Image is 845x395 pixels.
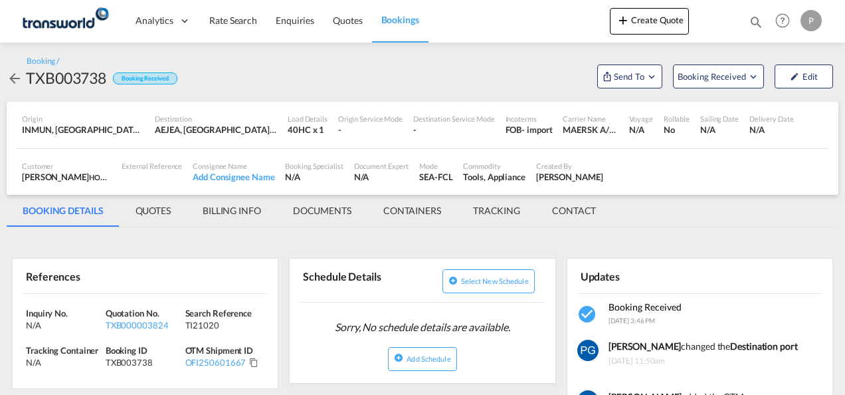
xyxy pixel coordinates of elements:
[120,195,187,227] md-tab-item: QUOTES
[771,9,794,32] span: Help
[23,264,143,287] div: References
[730,340,797,352] b: Destination port
[22,171,111,183] div: [PERSON_NAME]
[609,340,682,352] b: [PERSON_NAME]
[288,114,328,124] div: Load Details
[419,161,452,171] div: Mode
[749,15,763,35] div: icon-magnify
[463,171,525,183] div: Tools, Appliance
[700,124,739,136] div: N/A
[463,161,525,171] div: Commodity
[577,304,599,325] md-icon: icon-checkbox-marked-circle
[276,15,314,26] span: Enquiries
[187,195,277,227] md-tab-item: BILLING INFO
[664,114,690,124] div: Rollable
[394,353,403,362] md-icon: icon-plus-circle
[89,172,178,182] span: HOMES R US TRADING LLC
[185,308,252,319] span: Search Reference
[7,195,612,227] md-pagination-wrapper: Use the left and right arrow keys to navigate between tabs
[800,10,822,31] div: P
[563,114,618,124] div: Carrier Name
[155,114,277,124] div: Destination
[106,319,182,331] div: TXB000003824
[536,161,603,171] div: Created By
[419,171,452,183] div: SEA-FCL
[609,340,798,353] div: changed the
[612,70,646,83] span: Send To
[506,124,522,136] div: FOB
[155,124,277,136] div: AEJEA, Jebel Ali, United Arab Emirates, Middle East, Middle East
[700,114,739,124] div: Sailing Date
[113,72,177,85] div: Booking Received
[506,114,553,124] div: Incoterms
[609,301,682,313] span: Booking Received
[536,171,603,183] div: Pradhesh Gautham
[185,319,262,331] div: TI21020
[536,195,612,227] md-tab-item: CONTACT
[300,264,420,297] div: Schedule Details
[209,15,257,26] span: Rate Search
[338,124,403,136] div: -
[577,340,599,361] img: vm11kgAAAAZJREFUAwCWHwimzl+9jgAAAABJRU5ErkJggg==
[664,124,690,136] div: No
[771,9,800,33] div: Help
[749,15,763,29] md-icon: icon-magnify
[193,171,274,183] div: Add Consignee Name
[277,195,367,227] md-tab-item: DOCUMENTS
[609,317,656,325] span: [DATE] 3:46 PM
[367,195,457,227] md-tab-item: CONTAINERS
[193,161,274,171] div: Consignee Name
[678,70,747,83] span: Booking Received
[285,171,343,183] div: N/A
[26,319,102,331] div: N/A
[629,114,652,124] div: Voyage
[775,65,833,88] button: icon-pencilEdit
[448,276,458,285] md-icon: icon-plus-circle
[407,354,450,363] span: Add Schedule
[249,358,258,367] md-icon: Click to Copy
[442,269,535,293] button: icon-plus-circleSelect new schedule
[457,195,536,227] md-tab-item: TRACKING
[285,161,343,171] div: Booking Specialist
[413,124,495,136] div: -
[354,171,409,183] div: N/A
[7,67,26,88] div: icon-arrow-left
[333,15,362,26] span: Quotes
[106,356,182,368] div: TXB003738
[136,14,173,27] span: Analytics
[577,264,698,287] div: Updates
[749,124,794,136] div: N/A
[388,347,456,371] button: icon-plus-circleAdd Schedule
[521,124,552,136] div: - import
[185,345,254,356] span: OTM Shipment ID
[329,315,516,340] span: Sorry, No schedule details are available.
[7,70,23,86] md-icon: icon-arrow-left
[597,65,662,88] button: Open demo menu
[461,277,529,285] span: Select new schedule
[106,308,159,319] span: Quotation No.
[26,356,102,368] div: N/A
[20,6,110,36] img: f753ae806dec11f0841701cdfdf085c0.png
[673,65,764,88] button: Open demo menu
[122,161,182,171] div: External Reference
[26,67,106,88] div: TXB003738
[22,161,111,171] div: Customer
[413,114,495,124] div: Destination Service Mode
[288,124,328,136] div: 40HC x 1
[381,14,419,25] span: Bookings
[790,72,799,81] md-icon: icon-pencil
[338,114,403,124] div: Origin Service Mode
[185,356,246,368] div: OFI250601667
[610,8,689,35] button: icon-plus 400-fgCreate Quote
[27,56,59,67] div: Booking /
[26,308,68,319] span: Inquiry No.
[7,195,120,227] md-tab-item: BOOKING DETAILS
[354,161,409,171] div: Document Expert
[22,114,144,124] div: Origin
[563,124,618,136] div: MAERSK A/S / TDWC-DUBAI
[749,114,794,124] div: Delivery Date
[26,345,98,356] span: Tracking Container
[22,124,144,136] div: INMUN, Mundra, India, Indian Subcontinent, Asia Pacific
[629,124,652,136] div: N/A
